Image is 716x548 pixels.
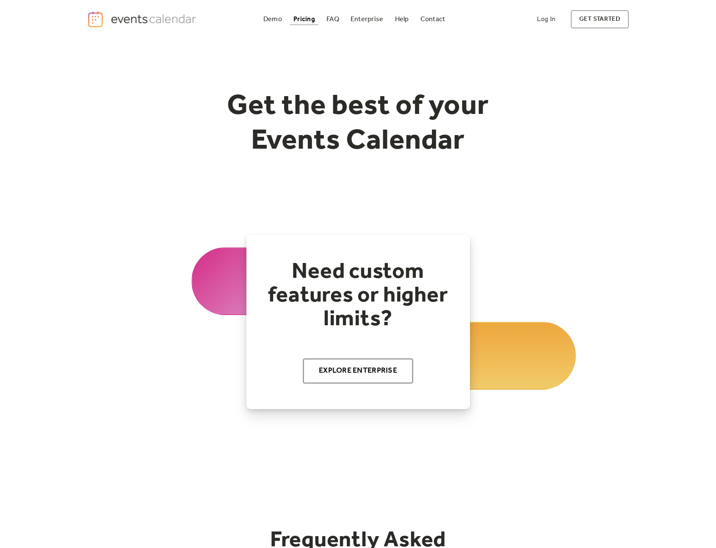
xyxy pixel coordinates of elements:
[293,17,315,22] div: Pricing
[395,17,409,22] div: Help
[323,14,343,25] a: FAQ
[351,17,383,22] div: Enterprise
[420,17,445,22] div: Contact
[263,260,453,331] h2: Need custom features or higher limits?
[392,14,412,25] a: Help
[347,14,387,25] a: Enterprise
[326,17,339,22] div: FAQ
[260,14,285,25] a: Demo
[528,10,564,28] a: Log In
[303,358,413,384] a: Explore Enterprise
[571,10,629,28] a: get started
[290,14,318,25] a: Pricing
[417,14,449,25] a: Contact
[196,89,521,158] h1: Get the best of your Events Calendar
[263,17,282,22] div: Demo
